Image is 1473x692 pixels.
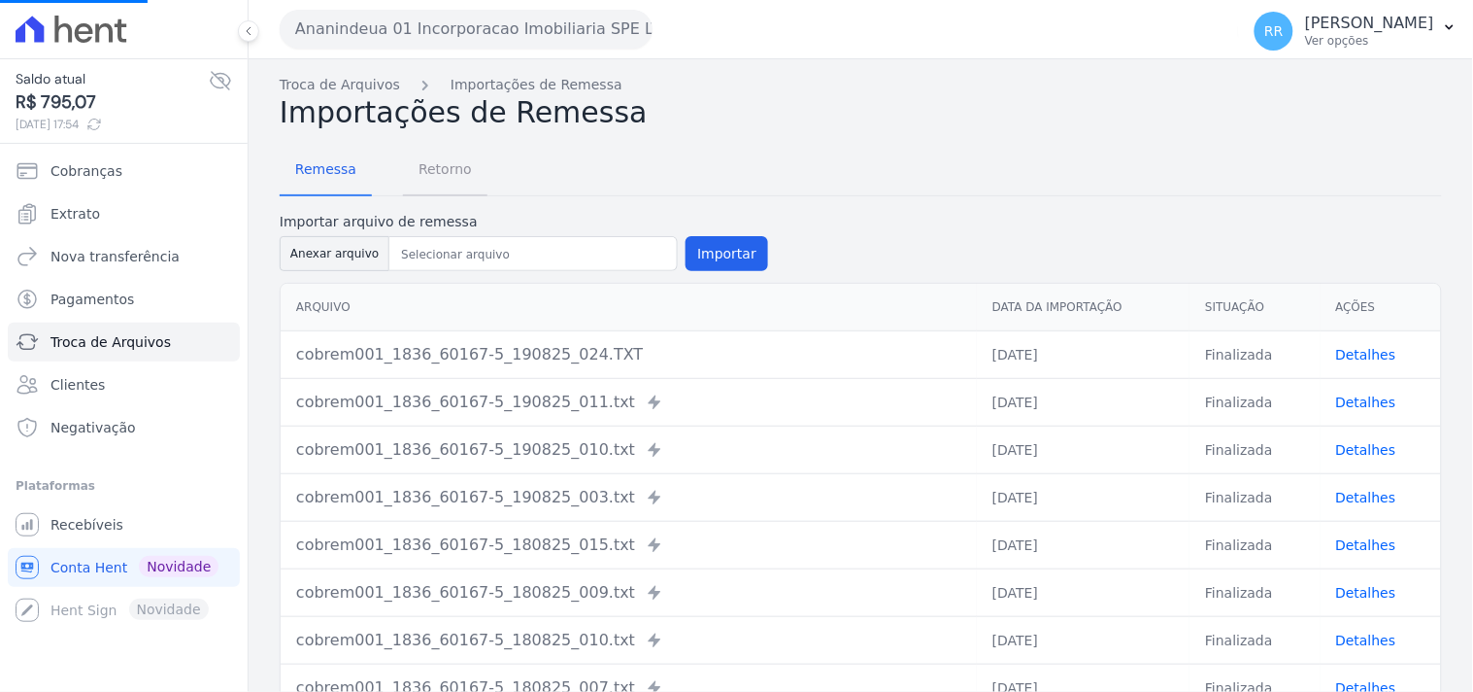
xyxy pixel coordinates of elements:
td: Finalizada [1189,378,1320,426]
a: Detalhes [1336,490,1396,505]
span: Remessa [284,150,368,189]
nav: Sidebar [16,152,232,630]
td: Finalizada [1189,569,1320,616]
button: Ananindeua 01 Incorporacao Imobiliaria SPE LTDA [280,10,653,49]
span: Troca de Arquivos [50,332,171,352]
span: [DATE] 17:54 [16,116,209,133]
span: Novidade [139,556,218,577]
div: cobrem001_1836_60167-5_190825_011.txt [296,391,961,414]
button: Anexar arquivo [280,236,389,271]
button: RR [PERSON_NAME] Ver opções [1239,4,1473,58]
span: Nova transferência [50,247,180,266]
a: Detalhes [1336,347,1396,363]
span: Saldo atual [16,69,209,89]
div: cobrem001_1836_60167-5_180825_010.txt [296,629,961,652]
a: Retorno [403,146,487,196]
td: [DATE] [977,378,1189,426]
span: Conta Hent [50,558,127,577]
td: [DATE] [977,521,1189,569]
a: Detalhes [1336,633,1396,648]
th: Arquivo [281,284,977,331]
a: Conta Hent Novidade [8,548,240,587]
span: Cobranças [50,161,122,181]
a: Remessa [280,146,372,196]
a: Nova transferência [8,237,240,276]
td: [DATE] [977,330,1189,378]
a: Detalhes [1336,585,1396,601]
div: cobrem001_1836_60167-5_190825_010.txt [296,438,961,462]
a: Clientes [8,365,240,404]
div: cobrem001_1836_60167-5_180825_009.txt [296,581,961,605]
th: Situação [1189,284,1320,331]
td: Finalizada [1189,426,1320,473]
a: Detalhes [1336,395,1396,410]
td: Finalizada [1189,330,1320,378]
td: Finalizada [1189,521,1320,569]
a: Detalhes [1336,537,1396,553]
div: Plataformas [16,474,232,498]
div: cobrem001_1836_60167-5_190825_024.TXT [296,343,961,366]
a: Pagamentos [8,280,240,319]
td: Finalizada [1189,473,1320,521]
span: Clientes [50,375,105,395]
td: [DATE] [977,616,1189,664]
span: RR [1264,24,1283,38]
th: Data da Importação [977,284,1189,331]
div: cobrem001_1836_60167-5_190825_003.txt [296,486,961,509]
span: R$ 795,07 [16,89,209,116]
h2: Importações de Remessa [280,95,1442,130]
a: Troca de Arquivos [8,323,240,362]
button: Importar [686,236,768,271]
nav: Breadcrumb [280,75,1442,95]
p: Ver opções [1305,33,1434,49]
label: Importar arquivo de remessa [280,212,768,232]
span: Negativação [50,418,136,437]
td: [DATE] [977,473,1189,521]
p: [PERSON_NAME] [1305,14,1434,33]
div: cobrem001_1836_60167-5_180825_015.txt [296,534,961,557]
a: Troca de Arquivos [280,75,400,95]
a: Importações de Remessa [451,75,622,95]
span: Extrato [50,204,100,224]
td: [DATE] [977,569,1189,616]
a: Cobranças [8,152,240,190]
span: Recebíveis [50,515,123,535]
th: Ações [1321,284,1441,331]
a: Negativação [8,408,240,447]
a: Extrato [8,194,240,233]
span: Pagamentos [50,290,134,309]
a: Recebíveis [8,505,240,544]
a: Detalhes [1336,442,1396,458]
td: Finalizada [1189,616,1320,664]
td: [DATE] [977,426,1189,473]
span: Retorno [407,150,484,189]
input: Selecionar arquivo [393,243,673,266]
